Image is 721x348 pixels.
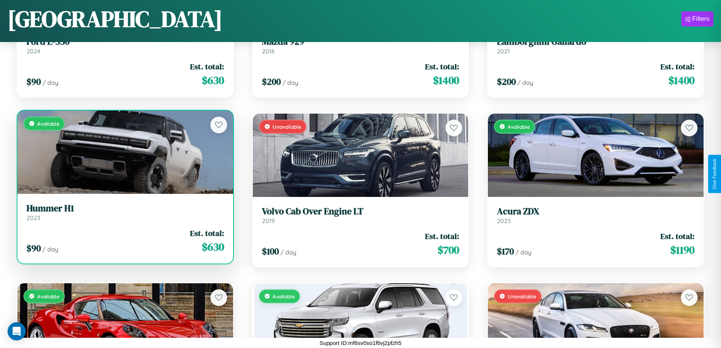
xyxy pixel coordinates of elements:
[8,322,26,340] div: Open Intercom Messenger
[262,206,459,217] h3: Volvo Cab Over Engine LT
[497,36,695,47] h3: Lamborghini Gallardo
[712,159,717,189] div: Give Feedback
[508,293,536,300] span: Unavailable
[262,36,459,55] a: Mazda 9292016
[262,206,459,225] a: Volvo Cab Over Engine LT2019
[8,3,223,34] h1: [GEOGRAPHIC_DATA]
[282,79,298,86] span: / day
[26,47,40,55] span: 2024
[497,217,511,225] span: 2023
[273,293,295,300] span: Available
[202,73,224,88] span: $ 630
[497,245,514,257] span: $ 170
[190,228,224,239] span: Est. total:
[660,231,695,242] span: Est. total:
[26,203,224,222] a: Hummer H12023
[515,248,531,256] span: / day
[280,248,296,256] span: / day
[508,123,530,130] span: Available
[670,242,695,257] span: $ 1190
[26,203,224,214] h3: Hummer H1
[425,61,459,72] span: Est. total:
[692,15,710,23] div: Filters
[660,61,695,72] span: Est. total:
[433,73,459,88] span: $ 1400
[497,206,695,225] a: Acura ZDX2023
[26,36,224,47] h3: Ford E-550
[273,123,301,130] span: Unavailable
[262,75,281,88] span: $ 200
[497,47,510,55] span: 2021
[26,242,41,254] span: $ 90
[681,11,713,27] button: Filters
[668,73,695,88] span: $ 1400
[37,293,59,300] span: Available
[497,75,516,88] span: $ 200
[262,217,275,225] span: 2019
[438,242,459,257] span: $ 700
[202,239,224,254] span: $ 630
[190,61,224,72] span: Est. total:
[262,245,279,257] span: $ 100
[319,338,402,348] p: Support ID: mf6sv0so1f6vj2pfzh5
[26,214,40,222] span: 2023
[425,231,459,242] span: Est. total:
[262,36,459,47] h3: Mazda 929
[497,206,695,217] h3: Acura ZDX
[42,245,58,253] span: / day
[26,75,41,88] span: $ 90
[42,79,58,86] span: / day
[497,36,695,55] a: Lamborghini Gallardo2021
[517,79,533,86] span: / day
[262,47,275,55] span: 2016
[26,36,224,55] a: Ford E-5502024
[37,120,59,127] span: Available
